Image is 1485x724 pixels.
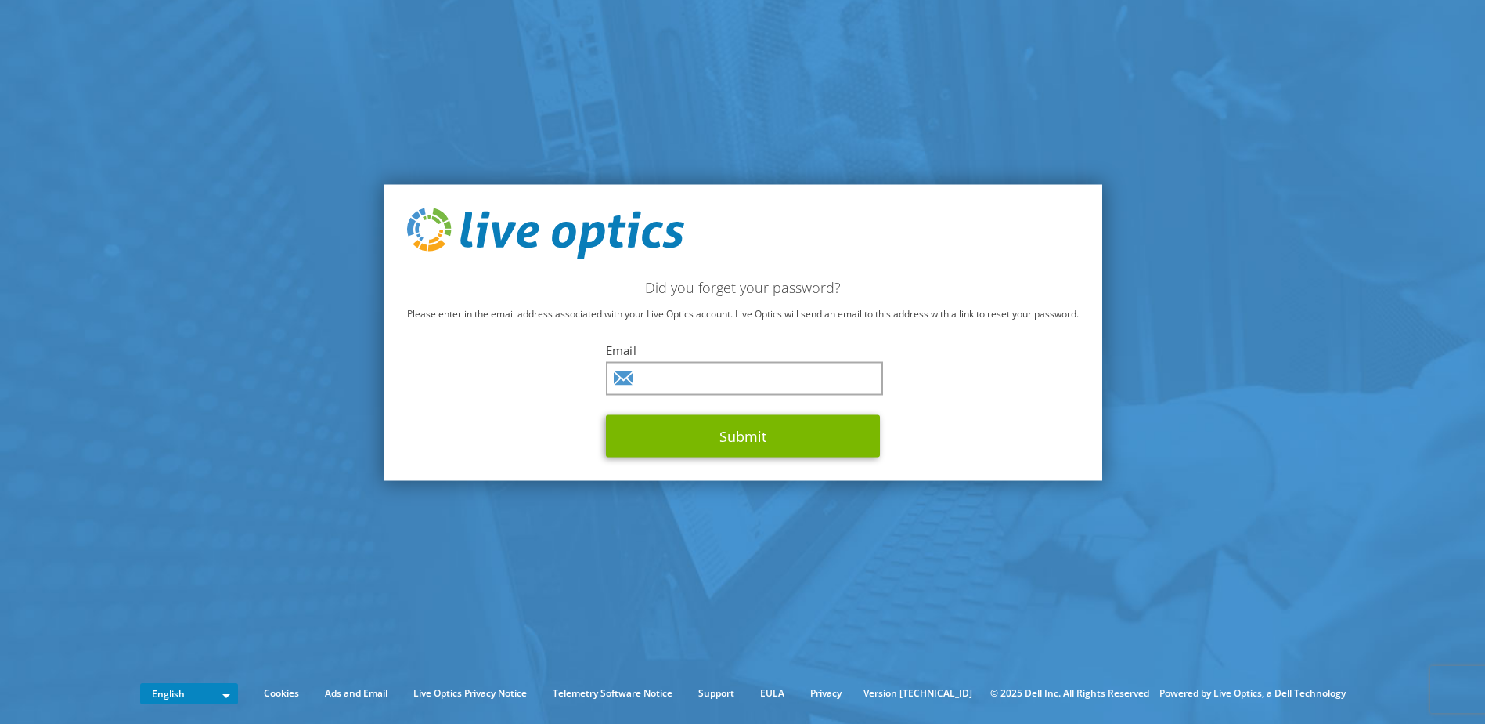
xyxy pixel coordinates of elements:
[687,685,746,702] a: Support
[252,685,311,702] a: Cookies
[748,685,796,702] a: EULA
[1159,685,1346,702] li: Powered by Live Optics, a Dell Technology
[798,685,853,702] a: Privacy
[402,685,539,702] a: Live Optics Privacy Notice
[606,342,880,358] label: Email
[407,208,684,259] img: live_optics_svg.svg
[606,415,880,458] button: Submit
[856,685,980,702] li: Version [TECHNICAL_ID]
[407,306,1079,323] p: Please enter in the email address associated with your Live Optics account. Live Optics will send...
[982,685,1157,702] li: © 2025 Dell Inc. All Rights Reserved
[313,685,399,702] a: Ads and Email
[541,685,684,702] a: Telemetry Software Notice
[407,279,1079,296] h2: Did you forget your password?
